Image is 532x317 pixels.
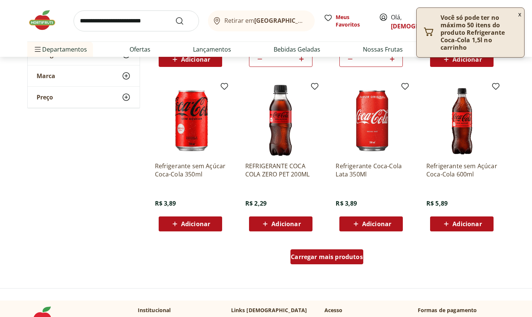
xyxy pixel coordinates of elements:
[426,199,448,207] span: R$ 5,89
[175,16,193,25] button: Submit Search
[430,52,494,67] button: Adicionar
[249,216,312,231] button: Adicionar
[159,216,222,231] button: Adicionar
[254,16,380,25] b: [GEOGRAPHIC_DATA]/[GEOGRAPHIC_DATA]
[362,221,391,227] span: Adicionar
[290,249,363,267] a: Carregar mais produtos
[155,199,176,207] span: R$ 3,89
[430,216,494,231] button: Adicionar
[193,45,231,54] a: Lançamentos
[452,56,482,62] span: Adicionar
[181,221,210,227] span: Adicionar
[391,13,424,31] span: Olá,
[33,40,87,58] span: Departamentos
[391,22,458,30] a: [DEMOGRAPHIC_DATA]
[339,216,403,231] button: Adicionar
[33,40,42,58] button: Menu
[324,307,343,314] p: Acesso
[274,45,320,54] a: Bebidas Geladas
[37,93,53,101] span: Preço
[452,221,482,227] span: Adicionar
[515,8,524,21] button: Fechar notificação
[130,45,150,54] a: Ofertas
[363,45,403,54] a: Nossas Frutas
[231,307,307,314] p: Links [DEMOGRAPHIC_DATA]
[208,10,315,31] button: Retirar em[GEOGRAPHIC_DATA]/[GEOGRAPHIC_DATA]
[27,9,65,31] img: Hortifruti
[441,14,518,51] p: Você só pode ter no máximo 50 itens do produto Refrigerante Coca-Cola 1,5l no carrinho
[426,162,497,178] a: Refrigerante sem Açúcar Coca-Cola 600ml
[418,307,505,314] p: Formas de pagamento
[336,162,407,178] a: Refrigerante Coca-Cola Lata 350Ml
[155,85,226,156] img: Refrigerante sem Açúcar Coca-Cola 350ml
[245,85,316,156] img: REFRIGERANTE COCA COLA ZERO PET 200ML
[28,87,140,108] button: Preço
[37,72,55,80] span: Marca
[245,162,316,178] a: REFRIGERANTE COCA COLA ZERO PET 200ML
[426,85,497,156] img: Refrigerante sem Açúcar Coca-Cola 600ml
[245,199,267,207] span: R$ 2,29
[224,17,307,24] span: Retirar em
[155,162,226,178] a: Refrigerante sem Açúcar Coca-Cola 350ml
[324,13,370,28] a: Meus Favoritos
[336,13,370,28] span: Meus Favoritos
[138,307,171,314] p: Institucional
[28,65,140,86] button: Marca
[74,10,199,31] input: search
[271,221,301,227] span: Adicionar
[181,56,210,62] span: Adicionar
[336,85,407,156] img: Refrigerante Coca-Cola Lata 350Ml
[291,254,363,260] span: Carregar mais produtos
[159,52,222,67] button: Adicionar
[336,199,357,207] span: R$ 3,89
